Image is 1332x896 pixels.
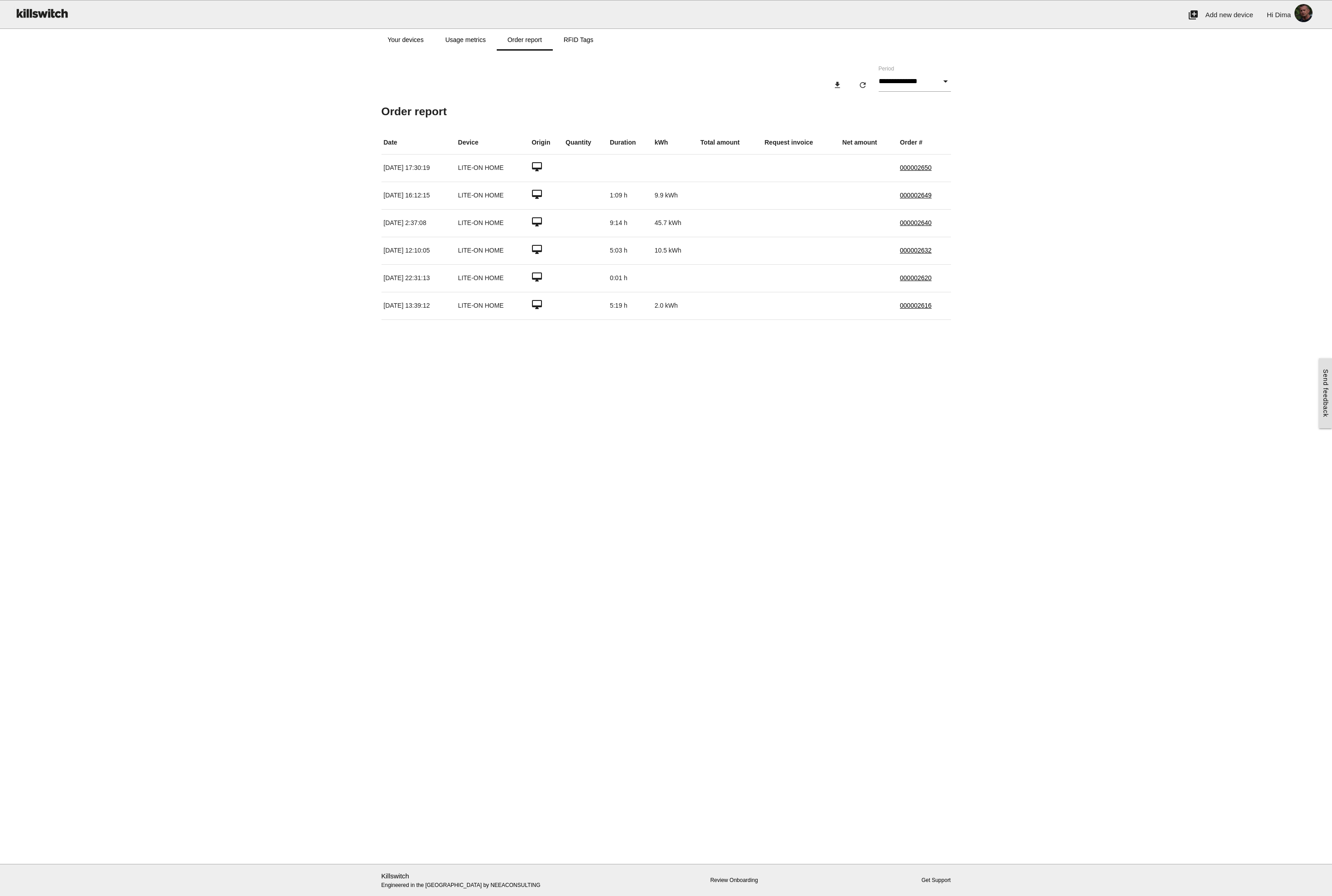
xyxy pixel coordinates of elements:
td: 10.5 kWh [652,237,698,264]
th: Device [456,131,529,155]
i: desktop_mac [532,299,542,310]
img: ks-logo-black-160-b.png [14,0,70,26]
td: 9:14 h [607,209,652,237]
td: [DATE] 13:39:12 [381,292,456,319]
h5: Order report [381,105,951,117]
i: desktop_mac [532,189,542,200]
td: 2.0 kWh [652,292,698,319]
i: desktop_mac [532,216,542,227]
th: Total amount [698,131,762,155]
i: desktop_mac [532,272,542,282]
td: [DATE] 12:10:05 [381,237,456,264]
button: refresh [851,77,875,93]
i: desktop_mac [532,244,542,255]
a: 000002650 [900,164,932,171]
img: ACg8ocJlro-m8l2PRHv0Wn7nMlkzknwuxRg7uOoPLD6wZc5zM9M2_daedw=s96-c [1291,0,1316,26]
td: 1:09 h [607,182,652,209]
td: LITE-ON HOME [456,237,529,264]
button: download [826,77,849,93]
a: 000002649 [900,192,932,199]
a: Killswitch [381,872,409,880]
td: LITE-ON HOME [456,209,529,237]
td: LITE-ON HOME [456,292,529,319]
td: LITE-ON HOME [456,154,529,182]
td: 9.9 kWh [652,182,698,209]
td: [DATE] 17:30:19 [381,154,456,182]
td: [DATE] 22:31:13 [381,264,456,292]
th: Net amount [840,131,898,155]
label: Period [879,65,894,73]
th: Request invoice [762,131,840,155]
a: Send feedback [1319,358,1332,428]
span: Add new device [1205,11,1253,19]
a: 000002616 [900,302,932,309]
th: Duration [607,131,652,155]
p: Engineered in the [GEOGRAPHIC_DATA] by NEEACONSULTING [381,871,565,890]
td: 5:03 h [607,237,652,264]
th: kWh [652,131,698,155]
td: [DATE] 2:37:08 [381,209,456,237]
td: LITE-ON HOME [456,182,529,209]
a: Review Onboarding [710,877,758,883]
i: download [833,77,842,93]
a: Usage metrics [434,29,496,51]
i: desktop_mac [532,161,542,172]
a: RFID Tags [553,29,604,51]
td: LITE-ON HOME [456,264,529,292]
th: Quantity [563,131,607,155]
a: 000002640 [900,219,932,226]
td: 5:19 h [607,292,652,319]
a: Get Support [922,877,951,883]
td: [DATE] 16:12:15 [381,182,456,209]
i: add_to_photos [1188,0,1199,29]
a: Order report [497,29,553,51]
th: Date [381,131,456,155]
i: refresh [858,77,867,93]
a: 000002632 [900,247,932,254]
a: Your devices [377,29,435,51]
td: 0:01 h [607,264,652,292]
span: Dima [1275,11,1291,19]
a: 000002620 [900,274,932,281]
span: Hi [1267,11,1273,19]
td: 45.7 kWh [652,209,698,237]
th: Order # [898,131,951,155]
th: Origin [529,131,563,155]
